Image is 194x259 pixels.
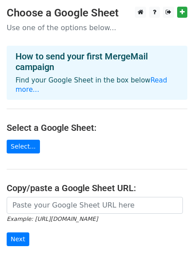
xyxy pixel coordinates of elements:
[7,232,29,246] input: Next
[16,76,167,94] a: Read more...
[7,183,187,193] h4: Copy/paste a Google Sheet URL:
[7,140,40,153] a: Select...
[7,197,183,214] input: Paste your Google Sheet URL here
[7,23,187,32] p: Use one of the options below...
[7,122,187,133] h4: Select a Google Sheet:
[7,216,98,222] small: Example: [URL][DOMAIN_NAME]
[16,76,178,94] p: Find your Google Sheet in the box below
[16,51,178,72] h4: How to send your first MergeMail campaign
[7,7,187,20] h3: Choose a Google Sheet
